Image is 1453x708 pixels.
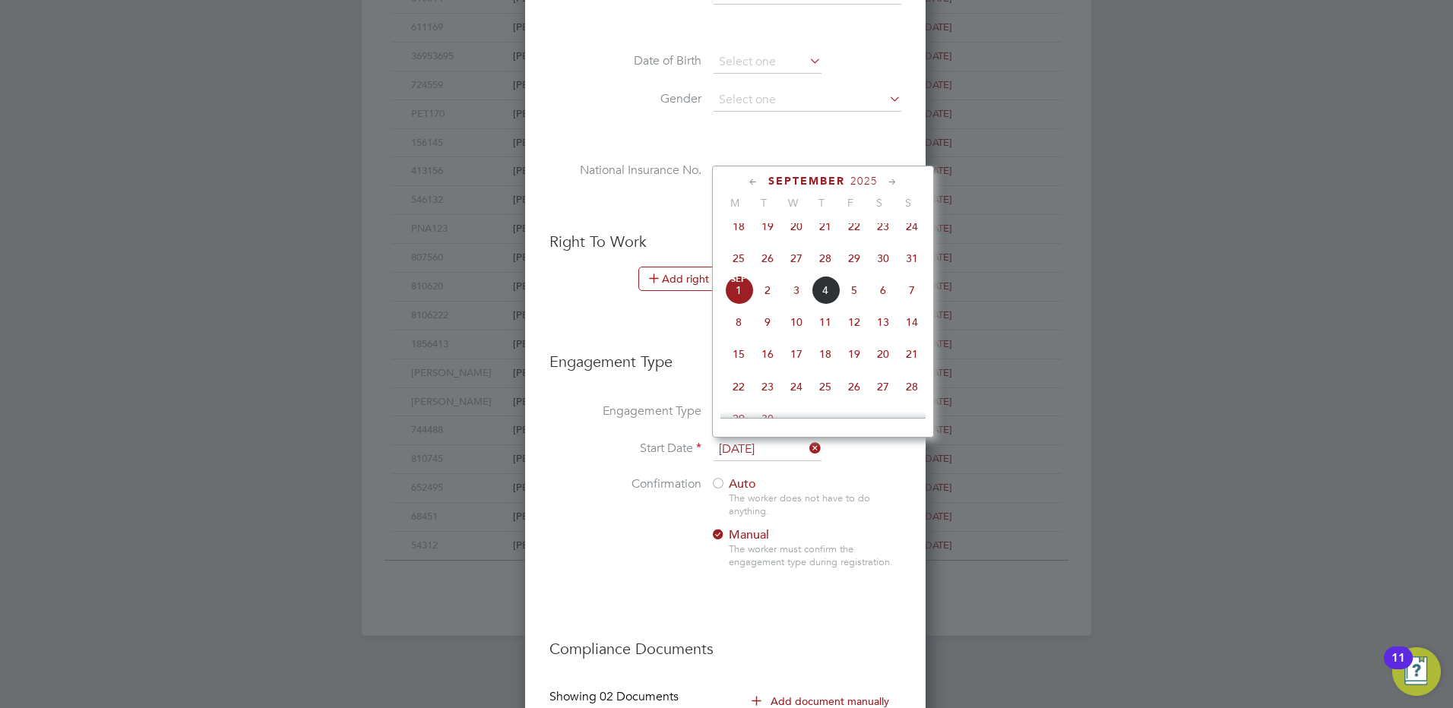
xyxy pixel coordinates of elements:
h3: Right To Work [549,232,901,251]
span: 20 [782,212,811,241]
input: Select one [714,438,821,461]
span: S [894,196,923,210]
input: Select one [714,51,821,74]
span: 2025 [850,175,878,188]
span: S [865,196,894,210]
span: 19 [840,340,869,368]
span: 16 [753,340,782,368]
span: T [807,196,836,210]
span: 3 [782,276,811,305]
div: The worker does not have to do anything. [729,492,901,518]
input: Select one [714,89,901,112]
span: 28 [811,244,840,273]
span: 1 [724,276,753,305]
label: Start Date [549,441,701,457]
span: 17 [782,340,811,368]
span: 30 [753,404,782,433]
span: 9 [753,308,782,337]
button: Add right to work document [638,267,813,291]
div: Showing [549,689,682,705]
label: National Insurance No. [549,163,701,179]
span: Sep [724,276,753,283]
span: 29 [724,404,753,433]
h3: Compliance Documents [549,624,901,659]
span: 25 [811,372,840,401]
label: Engagement Type [549,403,701,419]
span: Auto [711,476,756,491]
span: 18 [724,212,753,241]
span: 4 [811,276,840,305]
span: Manual [711,527,769,542]
span: 02 Documents [600,689,679,704]
span: M [720,196,749,210]
label: Confirmation [549,476,701,492]
div: The worker must confirm the engagement type during registration. [729,543,901,569]
span: 11 [811,308,840,337]
span: 5 [840,276,869,305]
span: 6 [869,276,897,305]
span: 19 [753,212,782,241]
span: 30 [869,244,897,273]
span: 21 [897,340,926,368]
span: F [836,196,865,210]
span: 14 [897,308,926,337]
span: 20 [869,340,897,368]
span: September [768,175,845,188]
span: 28 [897,372,926,401]
div: 11 [1391,658,1405,678]
span: 25 [724,244,753,273]
span: 26 [840,372,869,401]
button: Open Resource Center, 11 new notifications [1392,647,1441,696]
span: 23 [869,212,897,241]
span: 29 [840,244,869,273]
span: W [778,196,807,210]
span: 10 [782,308,811,337]
span: 22 [840,212,869,241]
span: 13 [869,308,897,337]
span: 21 [811,212,840,241]
label: Date of Birth [549,53,701,69]
span: 2 [753,276,782,305]
span: 31 [897,244,926,273]
span: 26 [753,244,782,273]
span: 24 [897,212,926,241]
h3: Engagement Type [549,337,901,371]
span: 18 [811,340,840,368]
span: 23 [753,372,782,401]
span: T [749,196,778,210]
span: 27 [782,244,811,273]
span: 24 [782,372,811,401]
label: Gender [549,91,701,107]
span: 15 [724,340,753,368]
span: 12 [840,308,869,337]
span: 27 [869,372,897,401]
span: 7 [897,276,926,305]
span: 8 [724,308,753,337]
span: 22 [724,372,753,401]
